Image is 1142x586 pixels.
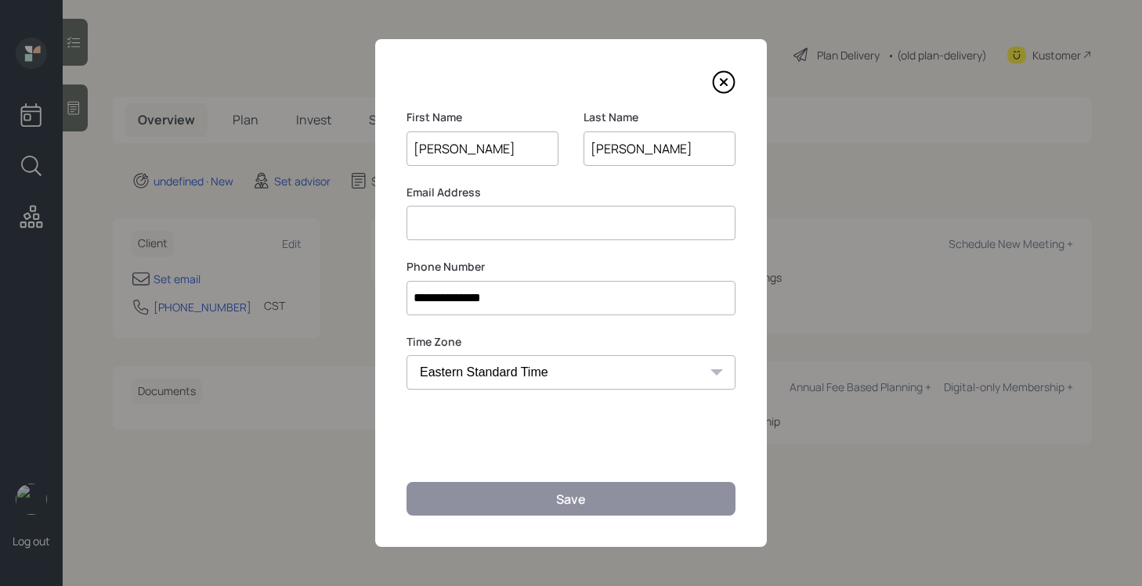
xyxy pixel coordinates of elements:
label: Time Zone [407,334,735,350]
label: First Name [407,110,558,125]
label: Phone Number [407,259,735,275]
label: Last Name [584,110,735,125]
label: Email Address [407,185,735,200]
button: Save [407,482,735,516]
div: Save [556,491,586,508]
